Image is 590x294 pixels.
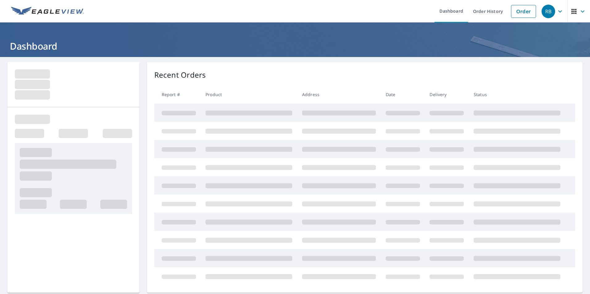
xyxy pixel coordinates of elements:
div: RB [542,5,555,18]
p: Recent Orders [154,69,206,80]
a: Order [511,5,536,18]
th: Product [201,85,297,104]
h1: Dashboard [7,40,583,52]
th: Delivery [425,85,469,104]
th: Date [381,85,425,104]
th: Status [469,85,565,104]
img: EV Logo [11,7,84,16]
th: Address [297,85,381,104]
th: Report # [154,85,201,104]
